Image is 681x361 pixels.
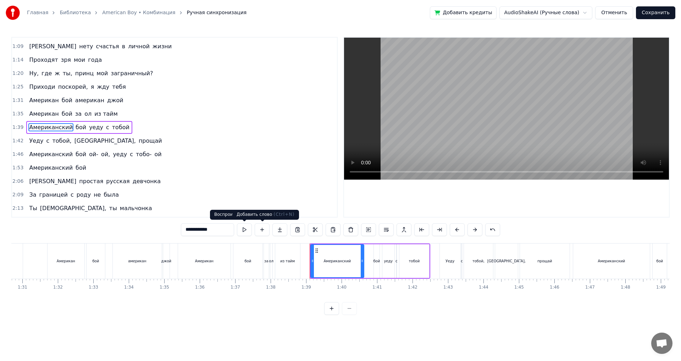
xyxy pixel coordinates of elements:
[12,151,23,158] span: 1:46
[210,210,287,220] div: Воспроизвести слово
[373,258,380,264] div: бой
[96,69,109,77] span: мой
[28,96,59,104] span: Американ
[472,258,485,264] div: тобой,
[27,9,48,16] a: Главная
[280,258,295,264] div: из тайм
[28,150,73,158] span: Американский
[89,285,98,290] div: 1:33
[88,150,99,158] span: ой-
[128,258,146,264] div: американ
[28,56,59,64] span: Проходят
[269,258,274,264] div: ол
[88,123,104,131] span: уеду
[87,56,103,64] span: года
[195,258,214,264] div: Американ
[12,164,23,171] span: 1:53
[651,333,672,354] a: Открытый чат
[28,110,59,118] span: Американ
[408,285,417,290] div: 1:42
[46,137,50,145] span: с
[264,258,268,264] div: за
[105,177,130,185] span: русская
[195,285,205,290] div: 1:36
[78,42,94,50] span: нету
[51,137,72,145] span: тобой,
[138,137,163,145] span: прощай
[75,164,87,172] span: бой
[106,96,124,104] span: джой
[60,56,72,64] span: зря
[12,137,23,144] span: 1:42
[102,9,175,16] a: American Boy • Комбинация
[93,191,101,199] span: не
[12,70,23,77] span: 1:20
[395,258,398,264] div: с
[152,42,172,50] span: жизни
[430,6,497,19] button: Добавить кредиты
[656,285,666,290] div: 1:49
[12,178,23,185] span: 2:06
[90,83,95,91] span: я
[103,191,120,199] span: была
[39,204,107,212] span: [DEMOGRAPHIC_DATA],
[100,150,111,158] span: ой,
[28,164,73,172] span: Американский
[384,258,393,264] div: уеду
[12,205,23,212] span: 2:13
[73,56,86,64] span: мои
[28,123,73,131] span: Американский
[595,6,633,19] button: Отменить
[53,285,63,290] div: 1:32
[231,285,240,290] div: 1:37
[324,258,351,264] div: Американский
[57,83,89,91] span: поскорей,
[76,191,92,199] span: роду
[127,42,150,50] span: личной
[479,285,488,290] div: 1:44
[105,123,110,131] span: с
[75,150,87,158] span: бой
[28,83,56,91] span: Приходи
[28,191,37,199] span: За
[266,285,276,290] div: 1:38
[461,258,463,264] div: с
[656,258,663,264] div: бой
[57,258,75,264] div: Американ
[18,285,27,290] div: 1:31
[62,69,73,77] span: ты,
[129,150,134,158] span: с
[28,204,38,212] span: Ты
[60,9,91,16] a: Библиотека
[598,258,625,264] div: Американский
[12,83,23,91] span: 1:25
[111,123,130,131] span: тобой
[28,42,77,50] span: [PERSON_NAME]
[537,258,552,264] div: прощай
[74,110,82,118] span: за
[119,204,153,212] span: мальчонка
[54,69,60,77] span: ж
[84,110,92,118] span: ол
[28,137,44,145] span: Уеду
[514,285,524,290] div: 1:45
[121,42,126,50] span: в
[160,285,169,290] div: 1:35
[372,285,382,290] div: 1:41
[92,258,99,264] div: бой
[636,6,675,19] button: Сохранить
[12,97,23,104] span: 1:31
[244,258,251,264] div: бой
[28,69,39,77] span: Ну,
[70,191,74,199] span: с
[112,150,128,158] span: уеду
[95,42,120,50] span: счастья
[111,83,127,91] span: тебя
[585,285,595,290] div: 1:47
[154,150,162,158] span: ой
[443,285,453,290] div: 1:43
[94,110,118,118] span: из тайм
[132,177,162,185] span: девчонка
[61,110,73,118] span: бой
[124,285,134,290] div: 1:34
